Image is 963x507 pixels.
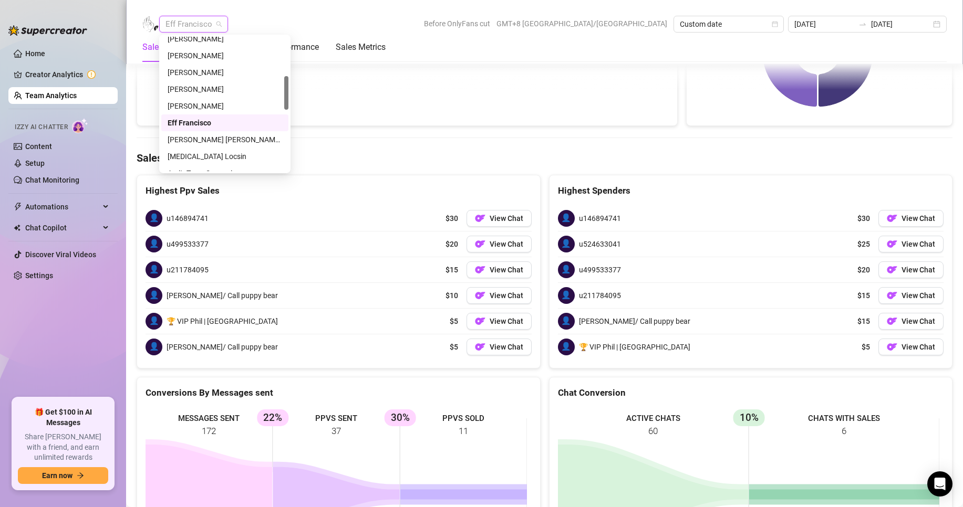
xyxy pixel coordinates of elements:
div: AmityTracy Sacaguing [161,165,288,182]
span: [PERSON_NAME]/ Call puppy bear [167,341,278,353]
span: thunderbolt [14,203,22,211]
span: u499533377 [579,264,621,276]
h4: Sales Metrics [137,151,201,165]
span: 👤 [146,313,162,330]
span: Share [PERSON_NAME] with a friend, and earn unlimited rewards [18,432,108,463]
span: [PERSON_NAME]/ Call puppy bear [579,315,690,327]
span: View Chat [902,240,935,248]
span: View Chat [490,240,523,248]
span: to [858,20,867,28]
span: GMT+8 [GEOGRAPHIC_DATA]/[GEOGRAPHIC_DATA] [496,16,667,31]
div: [PERSON_NAME] [168,83,282,95]
img: logo-BBDzfeDw.svg [8,25,87,36]
span: Chat Copilot [25,219,100,236]
span: View Chat [490,317,523,325]
div: Highest Ppv Sales [146,184,532,198]
img: OF [887,265,897,275]
div: [PERSON_NAME] [168,33,282,45]
span: u524633041 [579,238,621,250]
button: OFView Chat [467,339,532,355]
span: $25 [857,238,870,250]
span: 👤 [146,287,162,304]
span: Izzy AI Chatter [15,122,68,132]
img: OF [887,290,897,301]
div: Conversions By Messages sent [146,386,532,400]
img: OF [887,213,897,224]
div: Chat Conversion [558,386,944,400]
span: Eff Francisco [165,16,222,32]
span: View Chat [902,214,935,223]
input: Start date [794,18,854,30]
span: u146894741 [167,213,209,224]
span: Earn now [42,471,73,480]
span: 👤 [558,210,575,227]
span: $5 [450,341,458,353]
span: View Chat [490,214,523,223]
div: Rick Gino Tarcena [161,131,288,148]
div: AmityTracy Sacaguing [168,167,282,179]
div: Jeffery Bamba [161,30,288,47]
div: Sales Metrics [336,41,386,54]
div: [PERSON_NAME] [168,67,282,78]
span: 👤 [558,236,575,252]
button: OFView Chat [467,210,532,227]
img: OF [475,239,485,249]
span: $15 [446,264,458,276]
div: Eff Francisco [168,117,282,129]
div: Eff Francisco [161,114,288,131]
span: 👤 [146,261,162,278]
span: 👤 [558,313,575,330]
div: Performance [271,41,319,54]
span: 👤 [558,287,575,304]
span: $5 [450,315,458,327]
button: OFView Chat [878,236,944,252]
button: OFView Chat [878,210,944,227]
span: 👤 [558,261,575,278]
div: Sales [142,41,163,54]
span: View Chat [490,266,523,274]
a: Settings [25,271,53,280]
img: AI Chatter [72,118,88,133]
span: $5 [862,341,870,353]
button: OFView Chat [878,287,944,304]
button: OFView Chat [467,261,532,278]
img: OF [887,316,897,326]
div: Einar [161,64,288,81]
span: Automations [25,198,100,215]
button: OFView Chat [878,313,944,330]
span: $15 [857,315,870,327]
img: OF [475,265,485,275]
span: View Chat [902,291,935,300]
img: OF [475,213,485,224]
a: Setup [25,159,45,167]
span: Custom date [680,16,778,32]
img: OF [475,342,485,352]
a: Chat Monitoring [25,176,79,184]
img: OF [475,316,485,326]
img: OF [887,239,897,249]
button: OFView Chat [878,261,944,278]
div: Exon Locsin [161,148,288,165]
div: Highest Spenders [558,184,944,198]
span: Before OnlyFans cut [424,16,490,31]
span: View Chat [902,317,935,325]
div: [MEDICAL_DATA] Locsin [168,151,282,162]
span: View Chat [902,343,935,351]
button: OFView Chat [467,287,532,304]
img: OF [887,342,897,352]
span: View Chat [490,291,523,300]
span: 👤 [146,339,162,355]
span: $15 [857,290,870,301]
button: OFView Chat [467,313,532,330]
span: $20 [857,264,870,276]
span: 👤 [146,236,162,252]
span: 🏆 VIP Phil | [GEOGRAPHIC_DATA] [579,341,690,353]
a: Content [25,142,52,151]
